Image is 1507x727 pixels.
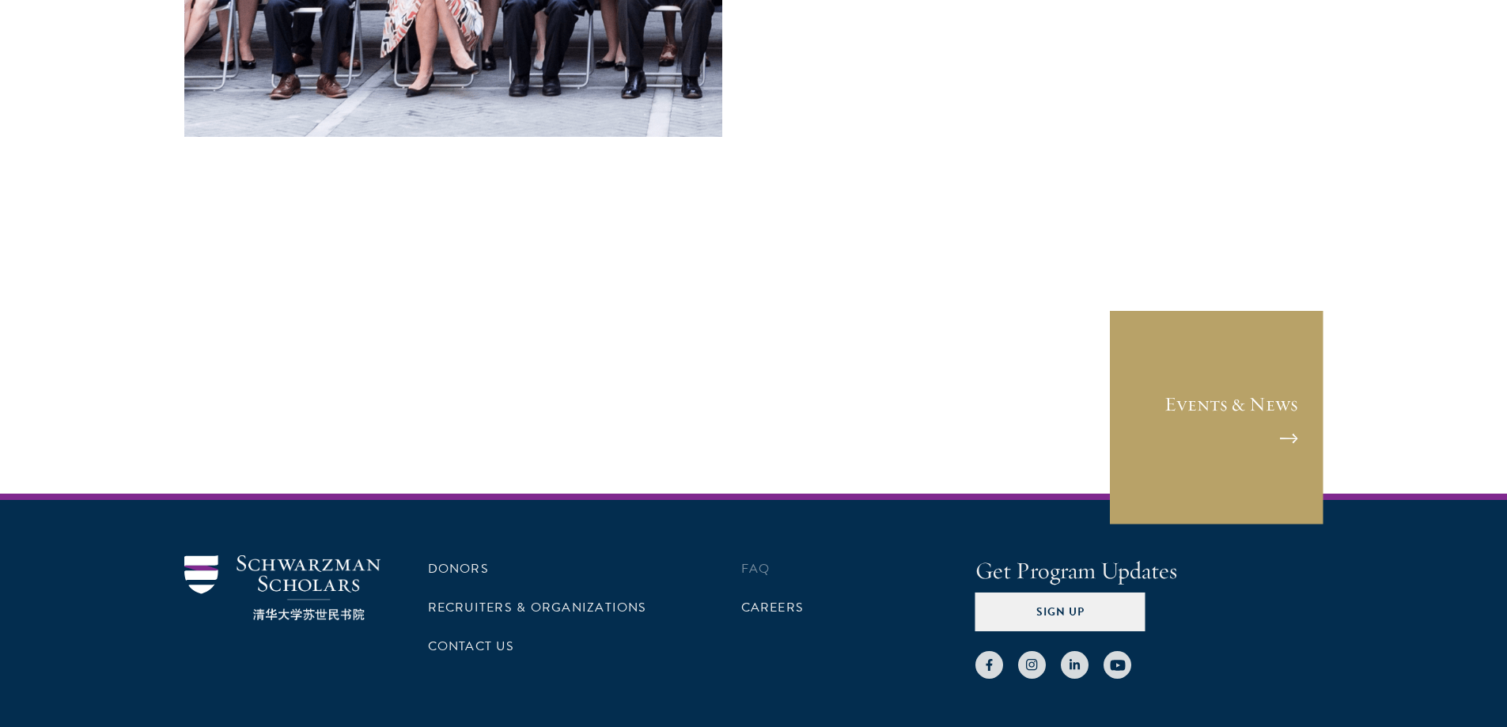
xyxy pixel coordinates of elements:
[184,555,381,621] img: Schwarzman Scholars
[428,637,514,656] a: Contact Us
[1110,311,1323,524] a: Events & News
[741,598,805,617] a: Careers
[741,559,771,578] a: FAQ
[975,593,1145,630] button: Sign Up
[975,555,1323,587] h4: Get Program Updates
[428,559,489,578] a: Donors
[428,598,647,617] a: Recruiters & Organizations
